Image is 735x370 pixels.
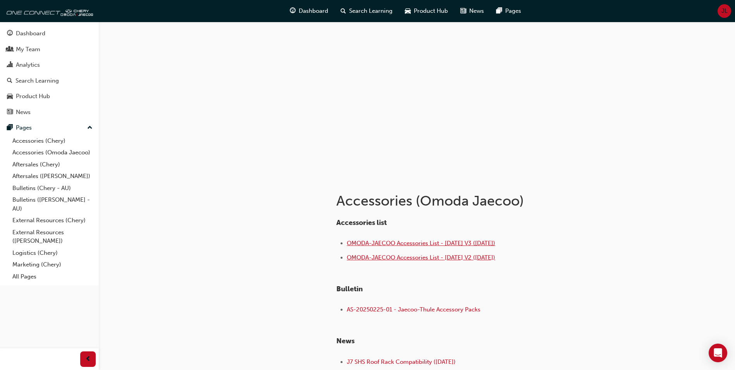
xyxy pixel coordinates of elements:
span: ​News [336,337,355,345]
a: OMODA-JAECOO Accessories List - [DATE] V3 ([DATE]) [347,240,495,247]
a: Accessories (Omoda Jaecoo) [9,147,96,159]
a: search-iconSearch Learning [334,3,399,19]
span: search-icon [7,78,12,85]
a: All Pages [9,271,96,283]
a: Aftersales ([PERSON_NAME]) [9,170,96,182]
a: External Resources ([PERSON_NAME]) [9,226,96,247]
span: up-icon [87,123,93,133]
span: people-icon [7,46,13,53]
div: Search Learning [15,76,59,85]
span: Bulletin [336,285,363,293]
span: pages-icon [7,124,13,131]
a: Dashboard [3,26,96,41]
div: News [16,108,31,117]
a: Logistics (Chery) [9,247,96,259]
h1: Accessories (Omoda Jaecoo) [336,192,590,209]
span: news-icon [460,6,466,16]
span: JL [721,7,728,16]
a: Analytics [3,58,96,72]
span: News [469,7,484,16]
a: Aftersales (Chery) [9,159,96,171]
span: guage-icon [7,30,13,37]
a: Search Learning [3,74,96,88]
button: Pages [3,121,96,135]
div: My Team [16,45,40,54]
div: Pages [16,123,32,132]
a: External Resources (Chery) [9,214,96,226]
span: car-icon [7,93,13,100]
span: chart-icon [7,62,13,69]
a: AS-20250225-01 - Jaecoo-Thule Accessory Packs [347,306,480,313]
span: Search Learning [349,7,392,16]
a: My Team [3,42,96,57]
a: news-iconNews [454,3,490,19]
span: news-icon [7,109,13,116]
a: OMODA-JAECOO Accessories List - [DATE] V2 ([DATE]) [347,254,495,261]
a: Accessories (Chery) [9,135,96,147]
a: Bulletins (Chery - AU) [9,182,96,194]
span: Dashboard [299,7,328,16]
a: News [3,105,96,119]
a: guage-iconDashboard [284,3,334,19]
a: Bulletins ([PERSON_NAME] - AU) [9,194,96,214]
span: Pages [505,7,521,16]
img: oneconnect [4,3,93,19]
span: Product Hub [414,7,448,16]
button: JL [718,4,731,18]
span: search-icon [341,6,346,16]
a: J7 SHS Roof Rack Compatibility ([DATE]) [347,358,456,365]
span: prev-icon [85,354,91,364]
div: Open Intercom Messenger [709,344,727,362]
a: pages-iconPages [490,3,527,19]
a: Product Hub [3,89,96,104]
a: car-iconProduct Hub [399,3,454,19]
button: DashboardMy TeamAnalyticsSearch LearningProduct HubNews [3,25,96,121]
span: pages-icon [496,6,502,16]
span: Accessories list [336,218,387,227]
div: Dashboard [16,29,45,38]
div: Product Hub [16,92,50,101]
div: Analytics [16,61,40,69]
span: guage-icon [290,6,296,16]
a: Marketing (Chery) [9,259,96,271]
span: car-icon [405,6,411,16]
